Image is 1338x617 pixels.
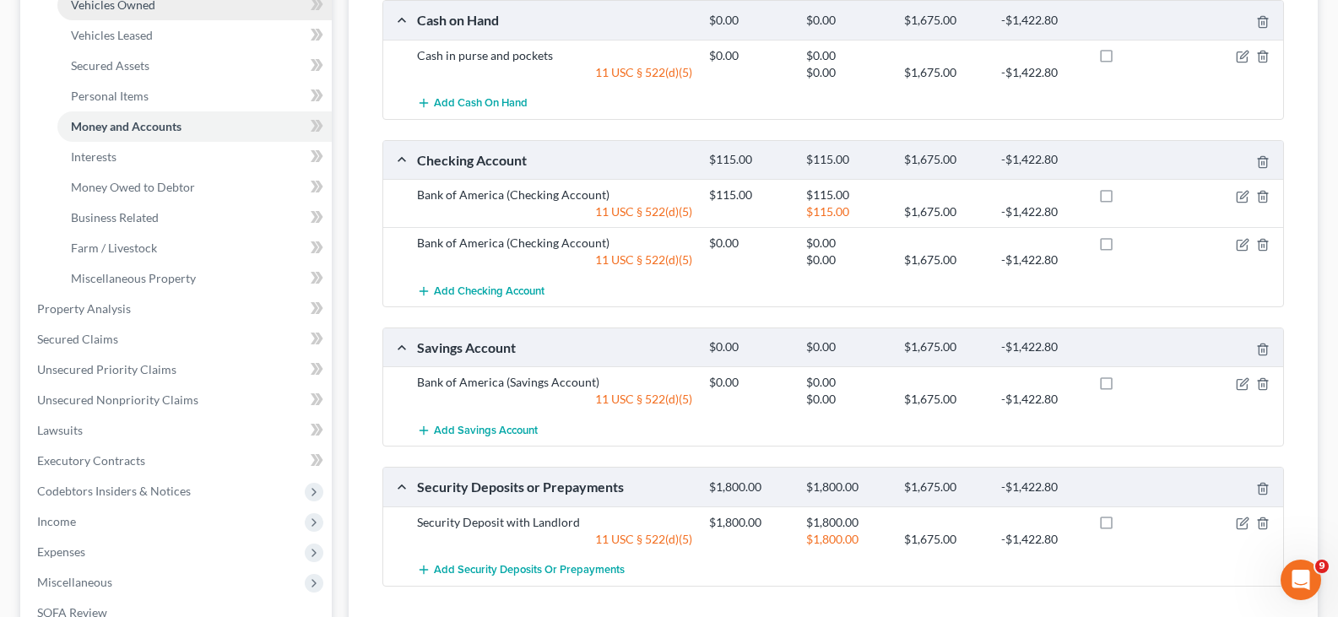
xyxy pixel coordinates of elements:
div: $1,675.00 [896,479,993,495]
span: Money and Accounts [71,119,181,133]
div: $1,800.00 [701,514,798,531]
div: -$1,422.80 [993,339,1090,355]
div: $1,675.00 [896,252,993,268]
div: Bank of America (Checking Account) [409,235,701,252]
span: Income [37,514,76,528]
div: $115.00 [798,187,895,203]
a: Secured Assets [57,51,332,81]
div: Cash in purse and pockets [409,47,701,64]
button: Add Checking Account [417,275,544,306]
span: Executory Contracts [37,453,145,468]
div: $1,675.00 [896,13,993,29]
div: $1,800.00 [701,479,798,495]
div: $0.00 [701,47,798,64]
span: Add Savings Account [434,424,538,437]
div: -$1,422.80 [993,13,1090,29]
div: $0.00 [798,47,895,64]
span: Lawsuits [37,423,83,437]
div: $1,800.00 [798,531,895,548]
div: -$1,422.80 [993,64,1090,81]
a: Money Owed to Debtor [57,172,332,203]
div: $1,800.00 [798,479,895,495]
div: Security Deposit with Landlord [409,514,701,531]
div: $115.00 [798,203,895,220]
a: Lawsuits [24,415,332,446]
div: $0.00 [798,374,895,391]
span: Codebtors Insiders & Notices [37,484,191,498]
span: Unsecured Priority Claims [37,362,176,376]
div: $115.00 [701,187,798,203]
div: $0.00 [798,391,895,408]
span: Secured Assets [71,58,149,73]
span: Money Owed to Debtor [71,180,195,194]
a: Vehicles Leased [57,20,332,51]
span: Farm / Livestock [71,241,157,255]
a: Personal Items [57,81,332,111]
div: Security Deposits or Prepayments [409,478,701,495]
button: Add Cash on Hand [417,88,528,119]
div: $1,675.00 [896,203,993,220]
span: 9 [1315,560,1329,573]
div: $0.00 [798,252,895,268]
div: -$1,422.80 [993,391,1090,408]
span: Add Security Deposits or Prepayments [434,564,625,577]
a: Business Related [57,203,332,233]
div: -$1,422.80 [993,203,1090,220]
span: Unsecured Nonpriority Claims [37,392,198,407]
div: $0.00 [701,13,798,29]
a: Miscellaneous Property [57,263,332,294]
div: $1,675.00 [896,531,993,548]
span: Business Related [71,210,159,225]
button: Add Security Deposits or Prepayments [417,555,625,586]
div: $0.00 [701,235,798,252]
a: Secured Claims [24,324,332,355]
div: $1,800.00 [798,514,895,531]
span: Add Cash on Hand [434,97,528,111]
div: -$1,422.80 [993,252,1090,268]
div: 11 USC § 522(d)(5) [409,531,701,548]
div: 11 USC § 522(d)(5) [409,391,701,408]
div: $1,675.00 [896,339,993,355]
div: Bank of America (Savings Account) [409,374,701,391]
div: Bank of America (Checking Account) [409,187,701,203]
span: Expenses [37,544,85,559]
div: -$1,422.80 [993,152,1090,168]
a: Executory Contracts [24,446,332,476]
div: Cash on Hand [409,11,701,29]
span: Vehicles Leased [71,28,153,42]
span: Property Analysis [37,301,131,316]
span: Add Checking Account [434,284,544,298]
div: $0.00 [701,339,798,355]
span: Personal Items [71,89,149,103]
div: 11 USC § 522(d)(5) [409,203,701,220]
div: $0.00 [701,374,798,391]
div: $0.00 [798,64,895,81]
a: Farm / Livestock [57,233,332,263]
a: Money and Accounts [57,111,332,142]
div: Checking Account [409,151,701,169]
div: $0.00 [798,13,895,29]
span: Interests [71,149,116,164]
div: $115.00 [798,152,895,168]
div: 11 USC § 522(d)(5) [409,64,701,81]
div: $1,675.00 [896,152,993,168]
div: $1,675.00 [896,391,993,408]
a: Interests [57,142,332,172]
button: Add Savings Account [417,414,538,446]
a: Property Analysis [24,294,332,324]
div: Savings Account [409,338,701,356]
span: Miscellaneous Property [71,271,196,285]
div: $115.00 [701,152,798,168]
span: Secured Claims [37,332,118,346]
div: -$1,422.80 [993,531,1090,548]
a: Unsecured Nonpriority Claims [24,385,332,415]
div: 11 USC § 522(d)(5) [409,252,701,268]
div: $0.00 [798,235,895,252]
div: -$1,422.80 [993,479,1090,495]
span: Miscellaneous [37,575,112,589]
iframe: Intercom live chat [1281,560,1321,600]
div: $0.00 [798,339,895,355]
div: $1,675.00 [896,64,993,81]
a: Unsecured Priority Claims [24,355,332,385]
